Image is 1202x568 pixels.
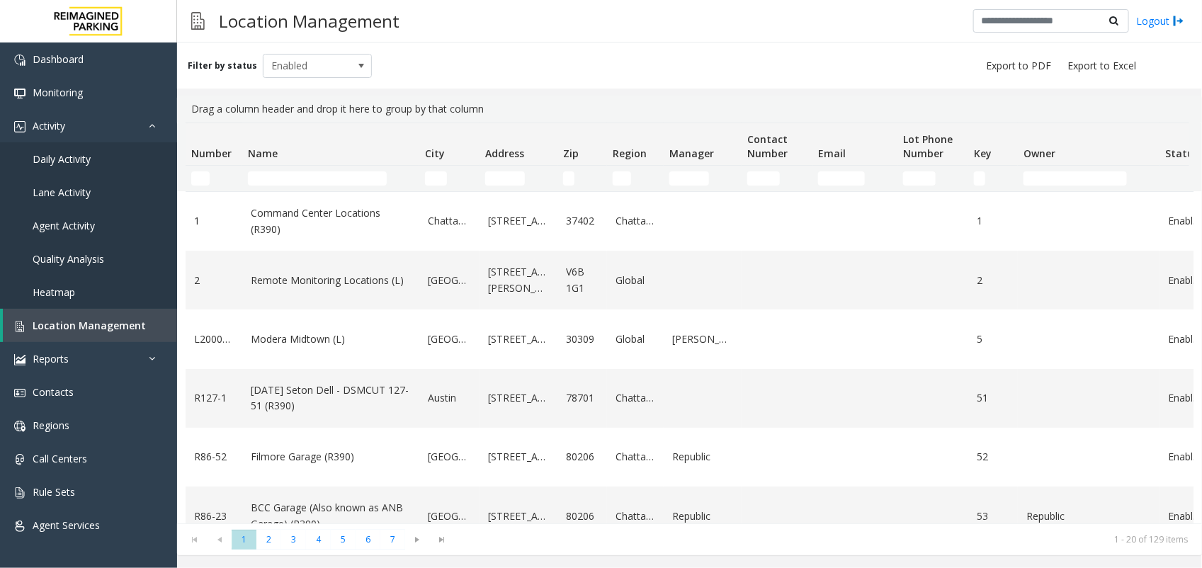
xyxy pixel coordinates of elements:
a: [GEOGRAPHIC_DATA] [428,449,471,465]
span: Regions [33,419,69,432]
a: Modera Midtown (L) [251,331,411,347]
a: Command Center Locations (R390) [251,205,411,237]
span: Go to the next page [408,534,427,545]
a: Chattanooga [616,509,655,524]
a: 2 [977,273,1009,288]
a: R127-1 [194,390,234,406]
span: Location Management [33,319,146,332]
td: Email Filter [812,166,897,191]
a: 5 [977,331,1009,347]
img: 'icon' [14,521,25,532]
span: Daily Activity [33,152,91,166]
a: Enabled [1168,331,1201,347]
span: Lot Phone Number [903,132,953,160]
a: Chattanooga [616,390,655,406]
img: 'icon' [14,487,25,499]
span: Page 5 [331,530,356,549]
span: Export to Excel [1067,59,1136,73]
td: Owner Filter [1018,166,1160,191]
span: Contacts [33,385,74,399]
input: Manager Filter [669,171,709,186]
span: Page 7 [380,530,405,549]
span: Dashboard [33,52,84,66]
a: [STREET_ADDRESS] [488,331,549,347]
a: Republic [672,449,733,465]
a: Chattanooga [428,213,471,229]
a: L20000500 [194,331,234,347]
span: Owner [1024,147,1055,160]
input: Email Filter [818,171,865,186]
img: logout [1173,13,1184,28]
a: Location Management [3,309,177,342]
a: 1 [977,213,1009,229]
button: Export to PDF [980,56,1057,76]
input: City Filter [425,171,447,186]
img: 'icon' [14,321,25,332]
span: Agent Services [33,518,100,532]
a: [GEOGRAPHIC_DATA] [428,509,471,524]
a: Remote Monitoring Locations (L) [251,273,411,288]
a: 2 [194,273,234,288]
td: City Filter [419,166,480,191]
td: Number Filter [186,166,242,191]
td: Region Filter [607,166,664,191]
a: 1 [194,213,234,229]
div: Data table [177,123,1202,523]
a: BCC Garage (Also known as ANB Garage) (R390) [251,500,411,532]
span: Page 4 [306,530,331,549]
a: Republic [1026,509,1151,524]
span: Activity [33,119,65,132]
span: Go to the last page [433,534,452,545]
a: Enabled [1168,449,1201,465]
a: 52 [977,449,1009,465]
a: [STREET_ADDRESS] [488,390,549,406]
input: Address Filter [485,171,525,186]
input: Contact Number Filter [747,171,780,186]
h3: Location Management [212,4,407,38]
a: 37402 [566,213,599,229]
a: Enabled [1168,390,1201,406]
a: 51 [977,390,1009,406]
span: Number [191,147,232,160]
a: [GEOGRAPHIC_DATA] [428,273,471,288]
a: 80206 [566,449,599,465]
input: Region Filter [613,171,631,186]
a: [STREET_ADDRESS][PERSON_NAME] [488,264,549,296]
input: Owner Filter [1024,171,1127,186]
a: 78701 [566,390,599,406]
span: Rule Sets [33,485,75,499]
img: 'icon' [14,55,25,66]
td: Name Filter [242,166,419,191]
a: [STREET_ADDRESS] [488,213,549,229]
a: [PERSON_NAME] [672,331,733,347]
a: R86-23 [194,509,234,524]
a: [STREET_ADDRESS] [488,449,549,465]
span: Enabled [263,55,350,77]
input: Number Filter [191,171,210,186]
span: Zip [563,147,579,160]
a: [DATE] Seton Dell - DSMCUT 127-51 (R390) [251,382,411,414]
a: Enabled [1168,509,1201,524]
a: Logout [1136,13,1184,28]
span: City [425,147,445,160]
img: 'icon' [14,387,25,399]
a: Austin [428,390,471,406]
a: R86-52 [194,449,234,465]
img: 'icon' [14,421,25,432]
a: [GEOGRAPHIC_DATA] [428,331,471,347]
input: Key Filter [974,171,985,186]
kendo-pager-info: 1 - 20 of 129 items [463,533,1188,545]
a: 30309 [566,331,599,347]
a: 80206 [566,509,599,524]
img: 'icon' [14,354,25,365]
span: Call Centers [33,452,87,465]
span: Export to PDF [986,59,1051,73]
span: Key [974,147,992,160]
td: Manager Filter [664,166,742,191]
span: Address [485,147,524,160]
span: Quality Analysis [33,252,104,266]
a: V6B 1G1 [566,264,599,296]
td: Key Filter [968,166,1018,191]
td: Address Filter [480,166,557,191]
span: Page 6 [356,530,380,549]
